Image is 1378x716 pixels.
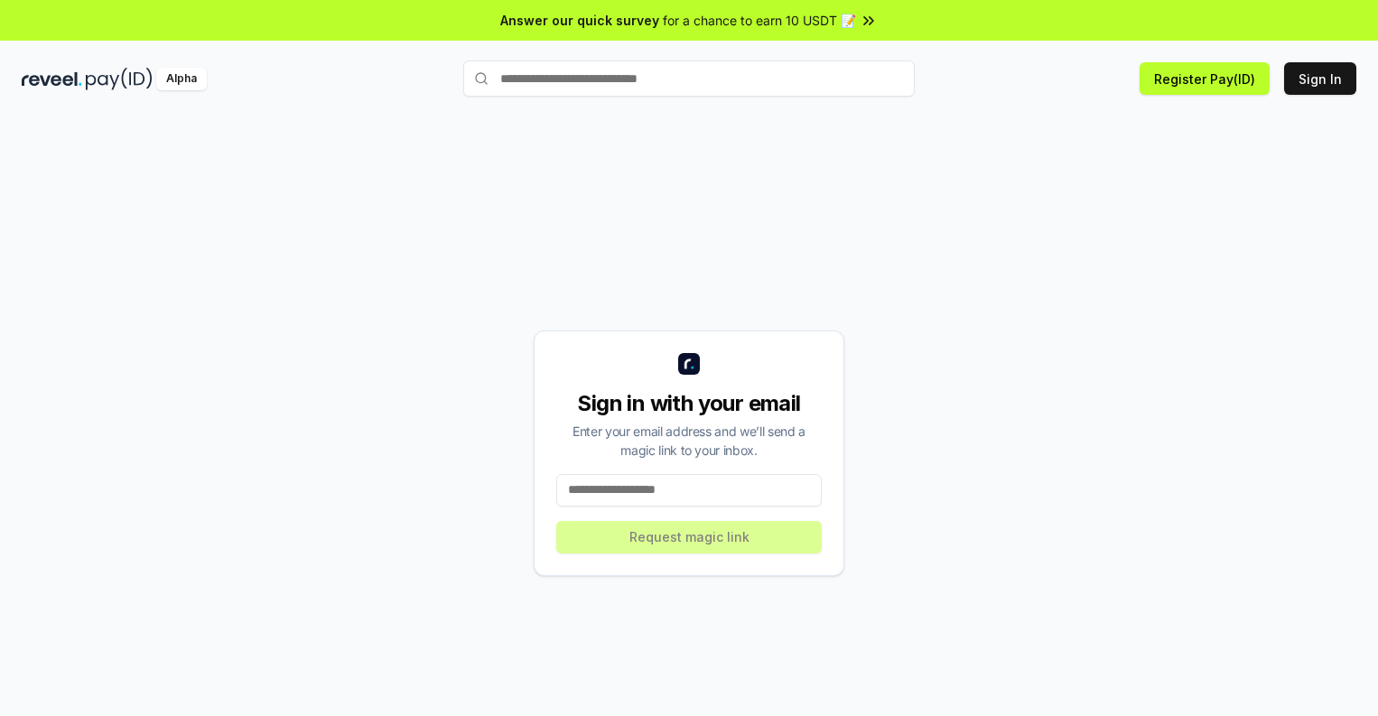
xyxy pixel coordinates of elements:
img: reveel_dark [22,68,82,90]
div: Enter your email address and we’ll send a magic link to your inbox. [556,422,822,460]
button: Register Pay(ID) [1140,62,1270,95]
button: Sign In [1284,62,1356,95]
div: Alpha [156,68,207,90]
img: pay_id [86,68,153,90]
img: logo_small [678,353,700,375]
div: Sign in with your email [556,389,822,418]
span: Answer our quick survey [500,11,659,30]
span: for a chance to earn 10 USDT 📝 [663,11,856,30]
